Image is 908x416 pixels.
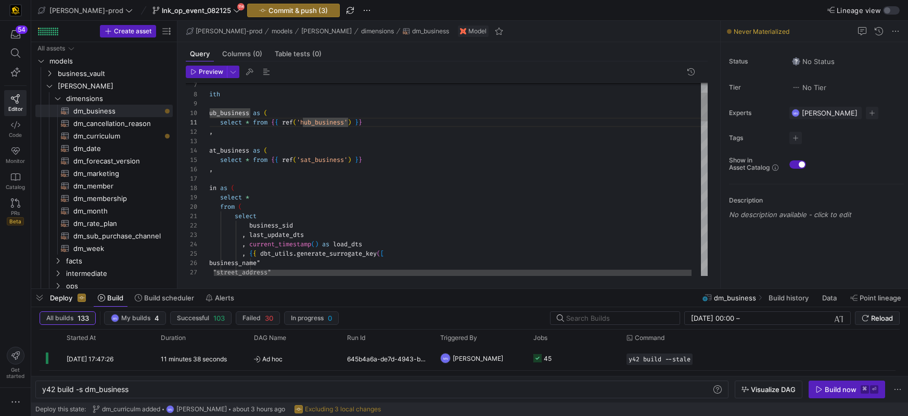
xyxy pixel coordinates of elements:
div: Press SPACE to select this row. [35,80,173,92]
div: Press SPACE to select this row. [35,117,173,130]
button: Preview [186,66,227,78]
span: Code [9,132,22,138]
span: Point lineage [860,294,901,302]
div: 16 [186,165,197,174]
a: dm_rate_plan​​​​​​​​​​ [35,217,173,230]
div: 8 [186,90,197,99]
button: lnk_op_event_082125 [150,4,243,17]
span: , [209,128,213,136]
span: 133 [78,314,89,322]
span: select [220,118,242,127]
div: Press SPACE to select this row. [35,205,173,217]
button: All builds133 [40,311,96,325]
button: Excluding 3 local changes [292,402,383,416]
span: dm_date​​​​​​​​​​ [73,143,161,155]
span: ( [293,118,297,127]
div: MN [111,314,119,322]
span: business_vault [58,68,171,80]
span: dm_cancellation_reason​​​​​​​​​​ [73,118,161,130]
a: dm_month​​​​​​​​​​ [35,205,173,217]
div: 45 [544,346,552,371]
span: My builds [121,314,150,322]
span: Monitor [6,158,25,164]
span: [DATE] 17:47:26 [67,355,113,363]
span: 4 [155,314,159,322]
span: ) [315,240,318,248]
span: ( [264,109,267,117]
span: from [253,156,267,164]
button: models [269,25,295,37]
div: 11 [186,118,197,127]
span: [PERSON_NAME] [176,406,227,413]
a: Editor [4,90,27,116]
a: dm_member​​​​​​​​​​ [35,180,173,192]
div: Press SPACE to select this row. [35,67,173,80]
span: Data [822,294,837,302]
y42-duration: 11 minutes 38 seconds [161,355,227,363]
span: { [253,249,257,258]
span: DAG Name [254,334,286,342]
span: Jobs [533,334,547,342]
a: dm_curriculum​​​​​​​​​​ [35,130,173,142]
span: Build [107,294,123,302]
span: Columns [222,51,262,57]
span: 'hub_business' [297,118,348,127]
span: , [242,249,246,258]
span: dm_member​​​​​​​​​​ [73,180,161,192]
span: load_dts [333,240,362,248]
span: { [275,156,278,164]
span: 'sat_business' [297,156,348,164]
div: Press SPACE to select this row. [35,55,173,67]
span: dm_marketing​​​​​​​​​​ [73,168,161,180]
a: dm_sub_purchase_channel​​​​​​​​​​ [35,230,173,242]
span: y42 build --stale [629,356,690,363]
span: Table tests [275,51,322,57]
span: Query [190,51,210,57]
img: No tier [792,83,800,92]
span: select [220,193,242,201]
span: ( [377,249,380,258]
a: dm_date​​​​​​​​​​ [35,142,173,155]
span: select [235,212,257,220]
div: 26 [186,258,197,268]
span: ref [282,156,293,164]
span: ( [231,184,235,192]
div: 25 [186,249,197,258]
span: In progress [291,314,324,322]
span: 30 [265,314,273,322]
input: Start datetime [691,314,734,322]
span: y42 build -s dm_business [42,385,129,394]
span: as [322,240,329,248]
a: dm_membership​​​​​​​​​​ [35,192,173,205]
span: Catalog [6,184,25,190]
a: https://storage.googleapis.com/y42-prod-data-exchange/images/uAsz27BndGEK0hZWDFeOjoxA7jCwgK9jE472... [4,2,27,19]
span: PRs [11,210,20,216]
span: Ad hoc [254,347,335,371]
button: [PERSON_NAME] [299,25,354,37]
span: [PERSON_NAME] [58,80,171,92]
input: End datetime [742,314,810,322]
button: No statusNo Status [789,55,837,68]
a: dm_marketing​​​​​​​​​​ [35,167,173,180]
div: Press SPACE to select this row. [35,180,173,192]
span: select [220,156,242,164]
span: business_sid [249,221,293,230]
span: models [272,28,292,35]
span: { [275,118,278,127]
div: 19 [186,193,197,202]
button: Point lineage [846,289,906,307]
div: Press SPACE to select this row. [35,92,173,105]
span: dm_business [412,28,449,35]
span: Reload [871,314,893,322]
div: Build now [825,385,856,394]
span: Command [635,334,664,342]
span: [PERSON_NAME] [802,109,858,117]
div: Press SPACE to select this row. [35,255,173,267]
a: Monitor [4,142,27,168]
span: "business_name" [206,259,260,267]
span: sat_business [206,146,249,155]
span: current_timestamp [249,240,311,248]
span: about 3 hours ago [233,406,285,413]
span: last_update_dts [249,231,304,239]
button: Build now⌘⏎ [809,381,885,398]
